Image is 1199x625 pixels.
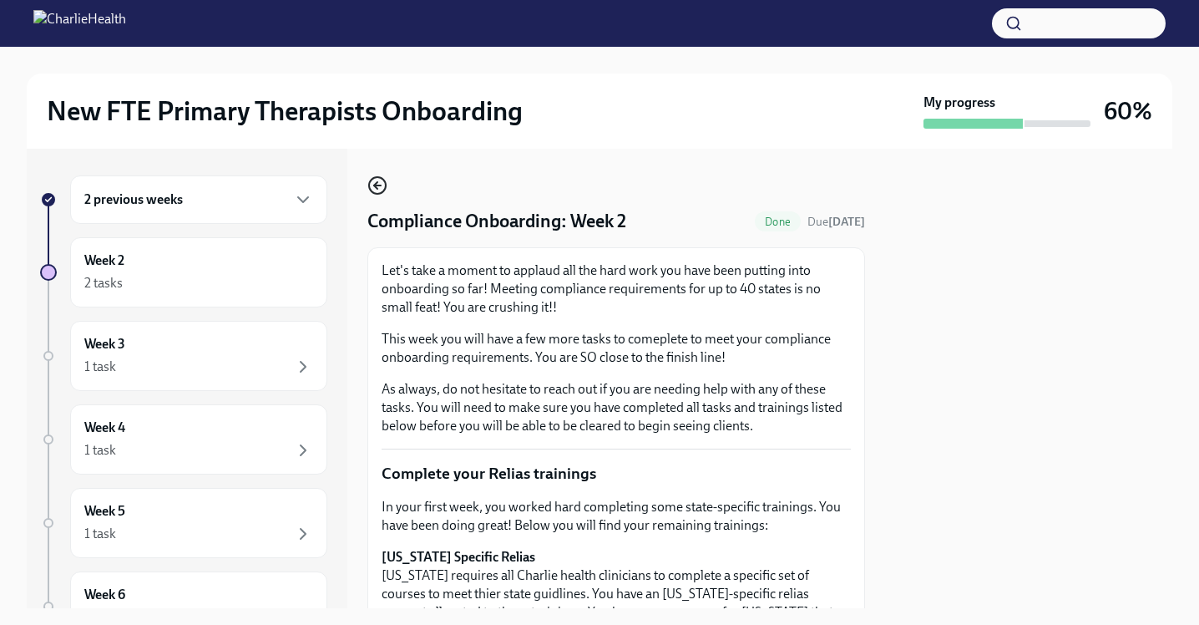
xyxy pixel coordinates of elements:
[84,441,116,460] div: 1 task
[1104,96,1152,126] h3: 60%
[382,498,851,535] p: In your first week, you worked hard completing some state-specific trainings. You have been doing...
[382,549,535,565] strong: [US_STATE] Specific Relias
[84,586,125,604] h6: Week 6
[84,252,124,270] h6: Week 2
[807,214,865,230] span: September 20th, 2025 10:00
[40,321,327,391] a: Week 31 task
[382,463,851,485] p: Complete your Relias trainings
[382,262,851,317] p: Let's take a moment to applaud all the hard work you have been putting into onboarding so far! Me...
[47,94,523,128] h2: New FTE Primary Therapists Onboarding
[84,274,123,292] div: 2 tasks
[84,335,125,353] h6: Week 3
[84,502,125,521] h6: Week 5
[84,191,183,209] h6: 2 previous weeks
[923,94,995,112] strong: My progress
[70,175,327,224] div: 2 previous weeks
[33,10,126,37] img: CharlieHealth
[828,215,865,229] strong: [DATE]
[84,419,125,437] h6: Week 4
[382,330,851,367] p: This week you will have a few more tasks to comeplete to meet your compliance onboarding requirem...
[367,209,626,234] h4: Compliance Onboarding: Week 2
[40,404,327,475] a: Week 41 task
[84,358,116,376] div: 1 task
[807,215,865,229] span: Due
[755,216,801,228] span: Done
[40,488,327,558] a: Week 51 task
[40,237,327,307] a: Week 22 tasks
[84,525,116,543] div: 1 task
[382,380,851,435] p: As always, do not hesitate to reach out if you are needing help with any of these tasks. You will...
